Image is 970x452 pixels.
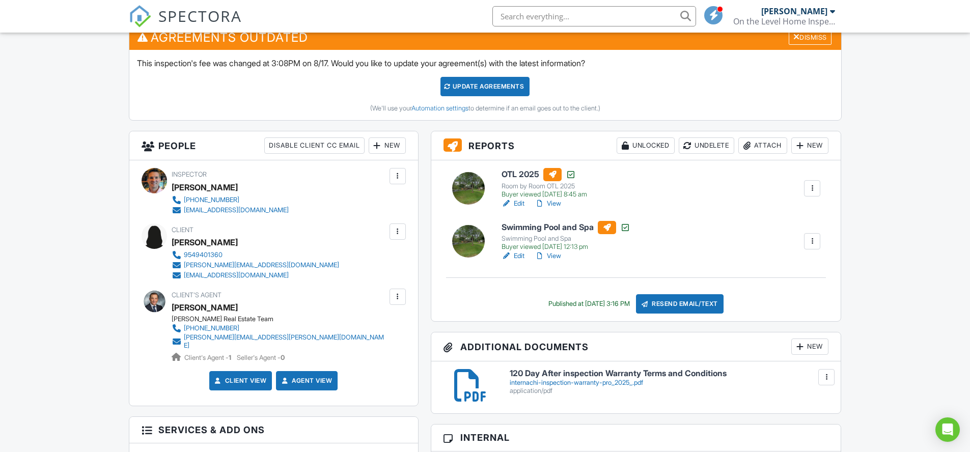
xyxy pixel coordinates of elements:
[502,251,524,261] a: Edit
[510,379,829,387] div: internachi-inspection-warranty-pro_2025_.pdf
[184,196,239,204] div: [PHONE_NUMBER]
[184,324,239,332] div: [PHONE_NUMBER]
[492,6,696,26] input: Search everything...
[431,425,841,451] h3: Internal
[172,260,339,270] a: [PERSON_NAME][EMAIL_ADDRESS][DOMAIN_NAME]
[184,271,289,279] div: [EMAIL_ADDRESS][DOMAIN_NAME]
[791,137,828,154] div: New
[184,333,387,350] div: [PERSON_NAME][EMAIL_ADDRESS][PERSON_NAME][DOMAIN_NAME]
[172,205,289,215] a: [EMAIL_ADDRESS][DOMAIN_NAME]
[129,417,418,443] h3: Services & Add ons
[264,137,365,154] div: Disable Client CC Email
[502,182,587,190] div: Room by Room OTL 2025
[502,221,630,234] h6: Swimming Pool and Spa
[502,221,630,251] a: Swimming Pool and Spa Swimming Pool and Spa Buyer viewed [DATE] 12:13 pm
[502,199,524,209] a: Edit
[172,333,387,350] a: [PERSON_NAME][EMAIL_ADDRESS][PERSON_NAME][DOMAIN_NAME]
[184,206,289,214] div: [EMAIL_ADDRESS][DOMAIN_NAME]
[213,376,267,386] a: Client View
[510,369,829,395] a: 120 Day After inspection Warranty Terms and Conditions internachi-inspection-warranty-pro_2025_.p...
[502,190,587,199] div: Buyer viewed [DATE] 8:45 am
[733,16,835,26] div: On the Level Home Inspection
[502,168,587,181] h6: OTL 2025
[280,376,332,386] a: Agent View
[129,25,841,50] h3: Agreements Outdated
[172,235,238,250] div: [PERSON_NAME]
[617,137,675,154] div: Unlocked
[158,5,242,26] span: SPECTORA
[184,261,339,269] div: [PERSON_NAME][EMAIL_ADDRESS][DOMAIN_NAME]
[789,29,832,45] div: Dismiss
[510,369,829,378] h6: 120 Day After inspection Warranty Terms and Conditions
[172,300,238,315] a: [PERSON_NAME]
[636,294,724,314] div: Resend Email/Text
[237,354,285,361] span: Seller's Agent -
[431,332,841,361] h3: Additional Documents
[172,250,339,260] a: 9549401360
[791,338,828,355] div: New
[935,417,960,442] div: Open Intercom Messenger
[548,300,630,308] div: Published at [DATE] 3:16 PM
[172,180,238,195] div: [PERSON_NAME]
[137,104,834,112] div: (We'll use your to determine if an email goes out to the client.)
[129,50,841,120] div: This inspection's fee was changed at 3:08PM on 8/17. Would you like to update your agreement(s) w...
[184,251,223,259] div: 9549401360
[502,235,630,243] div: Swimming Pool and Spa
[431,131,841,160] h3: Reports
[229,354,231,361] strong: 1
[172,171,207,178] span: Inspector
[411,104,468,112] a: Automation settings
[184,354,233,361] span: Client's Agent -
[172,323,387,333] a: [PHONE_NUMBER]
[172,291,221,299] span: Client's Agent
[761,6,827,16] div: [PERSON_NAME]
[535,251,561,261] a: View
[440,77,530,96] div: Update Agreements
[281,354,285,361] strong: 0
[172,315,395,323] div: [PERSON_NAME] Real Estate Team
[502,243,630,251] div: Buyer viewed [DATE] 12:13 pm
[129,5,151,27] img: The Best Home Inspection Software - Spectora
[129,131,418,160] h3: People
[172,195,289,205] a: [PHONE_NUMBER]
[502,168,587,199] a: OTL 2025 Room by Room OTL 2025 Buyer viewed [DATE] 8:45 am
[172,270,339,280] a: [EMAIL_ADDRESS][DOMAIN_NAME]
[738,137,787,154] div: Attach
[172,226,193,234] span: Client
[535,199,561,209] a: View
[679,137,734,154] div: Undelete
[369,137,406,154] div: New
[510,387,829,395] div: application/pdf
[129,14,242,35] a: SPECTORA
